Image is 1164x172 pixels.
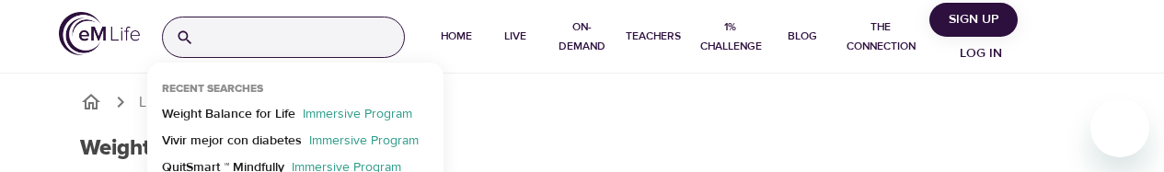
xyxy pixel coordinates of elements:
img: logo [59,12,140,55]
button: Log in [937,37,1025,71]
a: Live Programs [139,92,231,113]
span: The Connection [839,17,922,56]
span: Live [493,27,537,46]
button: Sign Up [929,3,1018,37]
nav: breadcrumb [80,91,1085,113]
div: Recent Searches [147,82,278,105]
iframe: Button to launch messaging window [1090,98,1149,157]
span: 1% Challenge [696,17,765,56]
span: Log in [944,42,1018,65]
p: Immersive Program [302,132,426,158]
span: Teachers [626,27,681,46]
span: Blog [780,27,824,46]
span: Sign Up [937,8,1010,31]
p: Vivir mejor con diabetes [162,132,302,158]
p: Weight Balance for Life [162,105,295,132]
span: On-Demand [552,17,611,56]
span: Home [434,27,478,46]
input: Find programs, teachers, etc... [202,17,404,57]
h1: Weight Balance for Life [80,135,313,162]
p: Immersive Program [295,105,420,132]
